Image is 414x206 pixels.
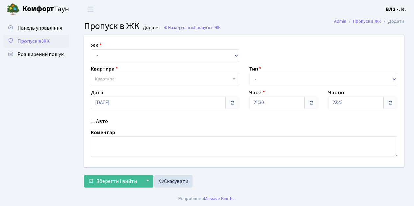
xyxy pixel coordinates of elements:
a: Пропуск в ЖК [353,18,381,25]
label: Тип [249,65,261,73]
img: logo.png [7,3,20,16]
div: Розроблено . [178,195,236,202]
span: Таун [22,4,69,15]
span: Зберегти і вийти [96,178,137,185]
a: Пропуск в ЖК [3,35,69,48]
span: Панель управління [17,24,62,32]
a: Massive Kinetic [204,195,235,202]
a: Скасувати [154,175,193,188]
nav: breadcrumb [324,15,414,28]
a: Розширений пошук [3,48,69,61]
span: Квартира [95,76,115,82]
label: Дата [91,89,103,97]
a: ВЛ2 -. К. [386,5,406,13]
span: Розширений пошук [17,51,64,58]
b: ВЛ2 -. К. [386,6,406,13]
label: Квартира [91,65,118,73]
span: Пропуск в ЖК [17,38,50,45]
button: Зберегти і вийти [84,175,141,188]
span: Пропуск в ЖК [84,19,140,33]
a: Admin [334,18,346,25]
b: Комфорт [22,4,54,14]
li: Додати [381,18,404,25]
label: Час по [328,89,344,97]
label: Коментар [91,129,115,136]
small: Додати . [142,25,161,31]
label: Час з [249,89,265,97]
label: Авто [96,117,108,125]
a: Назад до всіхПропуск в ЖК [164,24,221,31]
label: ЖК [91,42,102,49]
button: Переключити навігацію [82,4,99,15]
a: Панель управління [3,21,69,35]
span: Пропуск в ЖК [194,24,221,31]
